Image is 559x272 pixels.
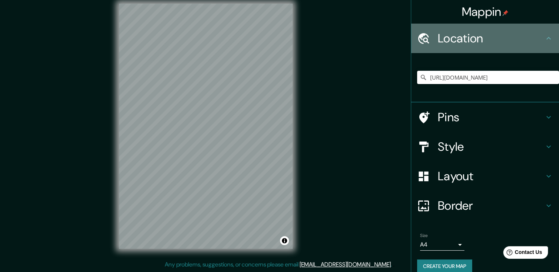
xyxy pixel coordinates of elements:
p: Any problems, suggestions, or concerns please email . [165,260,392,269]
div: Style [411,132,559,161]
h4: Location [438,31,544,46]
div: Border [411,191,559,220]
h4: Style [438,139,544,154]
input: Pick your city or area [417,71,559,84]
img: pin-icon.png [502,10,508,16]
label: Size [420,233,428,239]
div: . [392,260,393,269]
div: Location [411,24,559,53]
div: . [393,260,395,269]
div: Layout [411,161,559,191]
h4: Mappin [462,4,509,19]
button: Toggle attribution [280,236,289,245]
div: A4 [420,239,464,251]
h4: Border [438,198,544,213]
iframe: Help widget launcher [493,243,551,264]
a: [EMAIL_ADDRESS][DOMAIN_NAME] [300,261,391,268]
h4: Layout [438,169,544,184]
canvas: Map [119,4,293,249]
div: Pins [411,102,559,132]
h4: Pins [438,110,544,125]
